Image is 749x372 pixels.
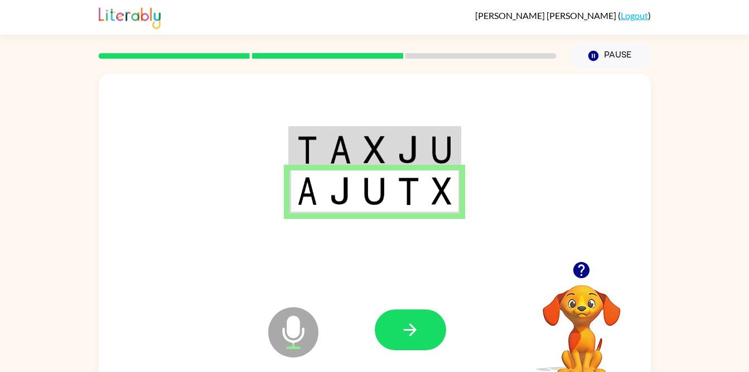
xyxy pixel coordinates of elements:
img: t [297,136,317,164]
img: j [330,177,351,205]
button: Pause [570,43,651,69]
img: x [364,136,385,164]
img: x [432,177,452,205]
a: Logout [621,10,648,21]
img: u [364,177,385,205]
img: a [330,136,351,164]
img: u [432,136,452,164]
img: Literably [99,4,161,29]
img: a [297,177,317,205]
img: j [398,136,419,164]
span: [PERSON_NAME] [PERSON_NAME] [475,10,618,21]
img: t [398,177,419,205]
div: ( ) [475,10,651,21]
